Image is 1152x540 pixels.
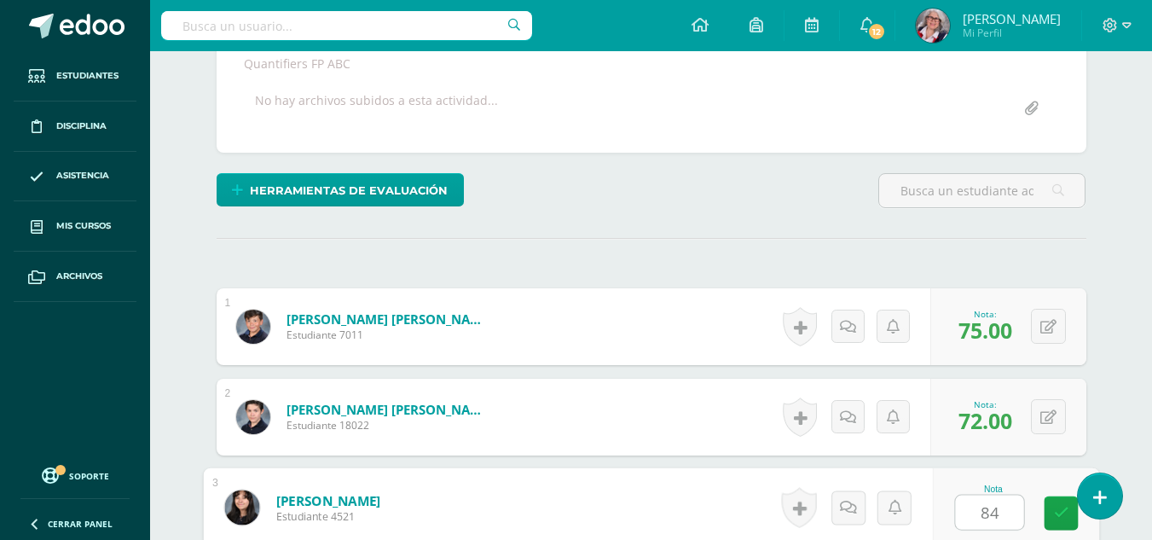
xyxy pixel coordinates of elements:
[954,485,1032,494] div: Nota
[217,173,464,206] a: Herramientas de evaluación
[56,119,107,133] span: Disciplina
[224,490,259,525] img: 7de273724334d18f893024ffcbbd66c7.png
[14,102,136,152] a: Disciplina
[236,310,270,344] img: 9e7d15a7df74504af05695bdc0a4daf2.png
[879,174,1085,207] input: Busca un estudiante aquí...
[867,22,886,41] span: 12
[963,10,1061,27] span: [PERSON_NAME]
[56,270,102,283] span: Archivos
[14,201,136,252] a: Mis cursos
[20,463,130,486] a: Soporte
[56,169,109,183] span: Asistencia
[236,400,270,434] img: 304d5b1c67bd608131a7673bfd7614bc.png
[958,406,1012,435] span: 72.00
[287,328,491,342] span: Estudiante 7011
[958,308,1012,320] div: Nota:
[287,418,491,433] span: Estudiante 18022
[916,9,950,43] img: d15f609fbe877e890c67bc9977e491b7.png
[963,26,1061,40] span: Mi Perfil
[14,252,136,302] a: Archivos
[275,491,380,509] a: [PERSON_NAME]
[287,401,491,418] a: [PERSON_NAME] [PERSON_NAME]
[56,69,119,83] span: Estudiantes
[958,398,1012,410] div: Nota:
[56,219,111,233] span: Mis cursos
[255,92,498,125] div: No hay archivos subidos a esta actividad...
[237,55,1066,72] div: Quantifiers FP ABC
[161,11,532,40] input: Busca un usuario...
[287,311,491,328] a: [PERSON_NAME] [PERSON_NAME]
[14,51,136,102] a: Estudiantes
[275,509,380,525] span: Estudiante 4521
[69,470,109,482] span: Soporte
[250,175,448,206] span: Herramientas de evaluación
[958,316,1012,345] span: 75.00
[955,496,1023,530] input: 0-100.0
[48,518,113,530] span: Cerrar panel
[14,152,136,202] a: Asistencia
